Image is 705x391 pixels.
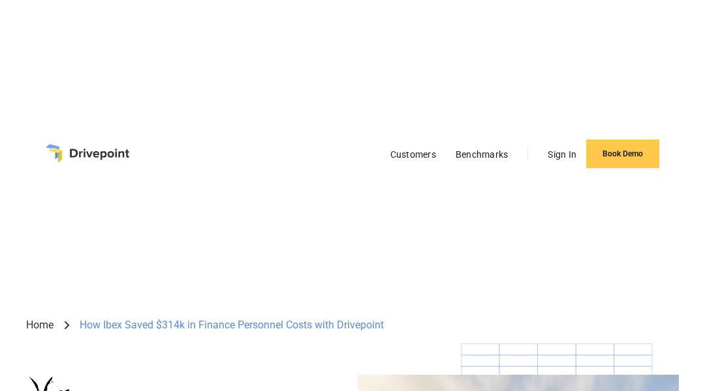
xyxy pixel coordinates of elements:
a: Sign In [541,146,583,163]
a: Customers [384,146,443,163]
a: Home [26,318,54,332]
a: Benchmarks [449,146,515,163]
a: Book Demo [586,139,659,168]
div: How Ibex Saved $314k in Finance Personnel Costs with Drivepoint [80,318,384,332]
a: home [46,21,129,286]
